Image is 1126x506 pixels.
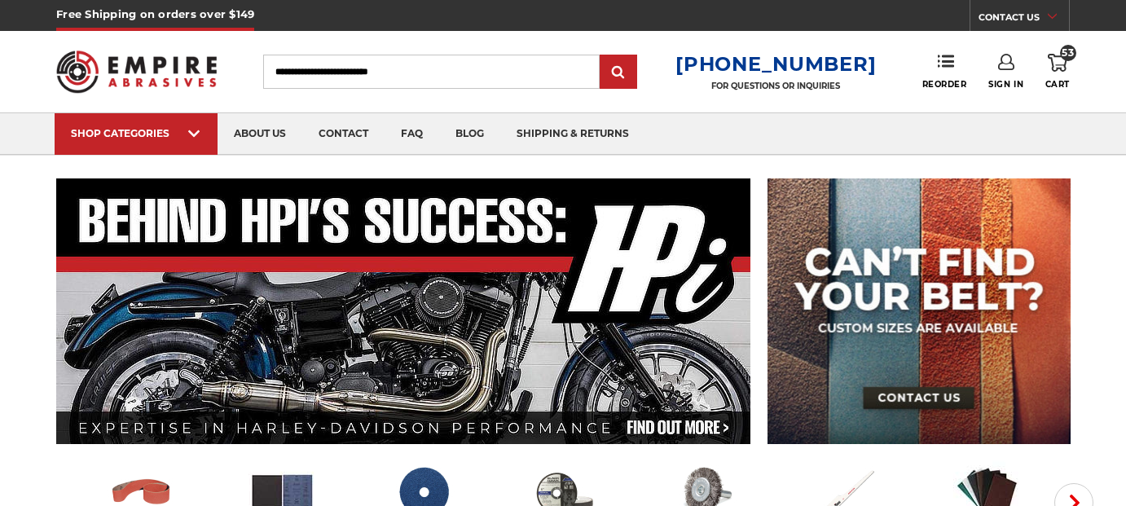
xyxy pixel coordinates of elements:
img: Banner for an interview featuring Horsepower Inc who makes Harley performance upgrades featured o... [56,178,751,444]
img: Empire Abrasives [56,40,217,103]
span: Reorder [922,79,967,90]
a: shipping & returns [500,113,645,155]
a: 53 Cart [1045,54,1070,90]
p: FOR QUESTIONS OR INQUIRIES [675,81,876,91]
a: faq [385,113,439,155]
a: [PHONE_NUMBER] [675,52,876,76]
a: about us [218,113,302,155]
a: CONTACT US [979,8,1069,31]
a: contact [302,113,385,155]
a: Reorder [922,54,967,89]
a: blog [439,113,500,155]
input: Submit [602,56,635,89]
span: 53 [1060,45,1076,61]
span: Cart [1045,79,1070,90]
span: Sign In [988,79,1023,90]
div: SHOP CATEGORIES [71,127,201,139]
img: promo banner for custom belts. [768,178,1071,444]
